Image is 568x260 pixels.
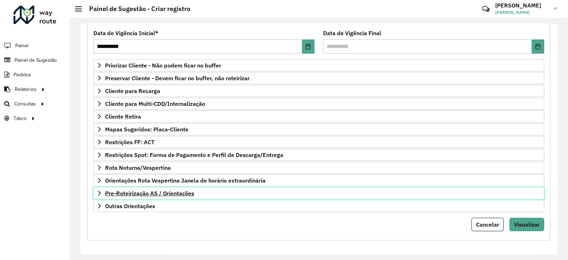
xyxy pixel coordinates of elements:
[93,59,544,71] a: Priorizar Cliente - Não podem ficar no buffer
[93,187,544,199] a: Pre-Roteirização AS / Orientações
[93,149,544,161] a: Restrições Spot: Forma de Pagamento e Perfil de Descarga/Entrega
[15,42,28,49] span: Painel
[82,5,190,13] h2: Painel de Sugestão - Criar registro
[15,56,57,64] span: Painel de Sugestão
[93,174,544,186] a: Orientações Rota Vespertina Janela de horário extraordinária
[495,9,548,16] span: [PERSON_NAME]
[471,218,504,231] button: Cancelar
[105,190,194,196] span: Pre-Roteirização AS / Orientações
[93,200,544,212] a: Outras Orientações
[105,101,205,107] span: Cliente para Multi-CDD/Internalização
[105,139,154,145] span: Restrições FF: ACT
[93,123,544,135] a: Mapas Sugeridos: Placa-Cliente
[509,218,544,231] button: Visualizar
[476,221,499,228] span: Cancelar
[105,114,141,119] span: Cliente Retira
[13,115,27,122] span: Tático
[302,39,315,54] button: Choose Date
[93,98,544,110] a: Cliente para Multi-CDD/Internalização
[532,39,544,54] button: Choose Date
[93,162,544,174] a: Rota Noturna/Vespertina
[105,75,250,81] span: Preservar Cliente - Devem ficar no buffer, não roteirizar
[93,136,544,148] a: Restrições FF: ACT
[105,126,189,132] span: Mapas Sugeridos: Placa-Cliente
[105,203,155,209] span: Outras Orientações
[105,165,171,170] span: Rota Noturna/Vespertina
[514,221,540,228] span: Visualizar
[13,71,31,78] span: Pedidos
[495,2,548,9] h3: [PERSON_NAME]
[105,63,221,68] span: Priorizar Cliente - Não podem ficar no buffer
[105,152,283,158] span: Restrições Spot: Forma de Pagamento e Perfil de Descarga/Entrega
[323,29,381,37] label: Data de Vigência Final
[93,72,544,84] a: Preservar Cliente - Devem ficar no buffer, não roteirizar
[105,178,266,183] span: Orientações Rota Vespertina Janela de horário extraordinária
[15,86,37,93] span: Relatórios
[14,100,36,108] span: Consultas
[93,110,544,123] a: Cliente Retira
[93,29,158,37] label: Data de Vigência Inicial
[105,88,160,94] span: Cliente para Recarga
[93,85,544,97] a: Cliente para Recarga
[478,1,493,17] a: Contato Rápido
